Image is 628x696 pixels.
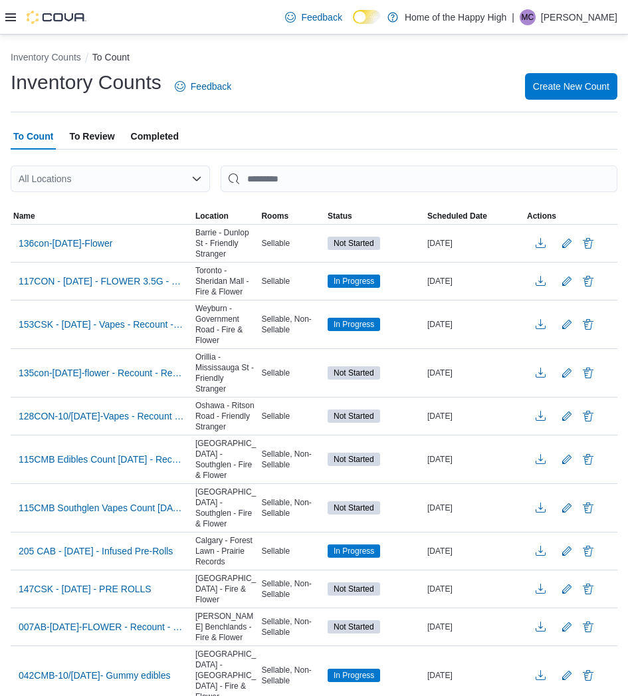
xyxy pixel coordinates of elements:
[580,451,596,467] button: Delete
[559,363,575,383] button: Edit count details
[328,620,380,634] span: Not Started
[328,669,380,682] span: In Progress
[13,211,35,221] span: Name
[191,174,202,184] button: Open list of options
[328,211,352,221] span: Status
[425,235,524,251] div: [DATE]
[559,665,575,685] button: Edit count details
[559,233,575,253] button: Edit count details
[131,123,179,150] span: Completed
[325,208,425,224] button: Status
[580,500,596,516] button: Delete
[11,69,161,96] h1: Inventory Counts
[334,453,374,465] span: Not Started
[533,80,609,93] span: Create New Count
[280,4,347,31] a: Feedback
[259,235,325,251] div: Sellable
[334,237,374,249] span: Not Started
[19,620,185,634] span: 007AB-[DATE]-FLOWER - Recount - Recount
[11,208,193,224] button: Name
[19,237,112,250] span: 136con-[DATE]-Flower
[559,579,575,599] button: Edit count details
[334,410,374,422] span: Not Started
[13,123,53,150] span: To Count
[195,227,257,259] span: Barrie - Dunlop St - Friendly Stranger
[425,667,524,683] div: [DATE]
[195,265,257,297] span: Toronto - Sheridan Mall - Fire & Flower
[425,619,524,635] div: [DATE]
[328,582,380,596] span: Not Started
[427,211,487,221] span: Scheduled Date
[334,583,374,595] span: Not Started
[191,80,231,93] span: Feedback
[259,495,325,521] div: Sellable, Non-Sellable
[425,273,524,289] div: [DATE]
[405,9,506,25] p: Home of the Happy High
[328,318,380,331] span: In Progress
[580,235,596,251] button: Delete
[559,406,575,426] button: Edit count details
[13,314,190,334] button: 153CSK - [DATE] - Vapes - Recount - Recount
[328,453,380,466] span: Not Started
[559,314,575,334] button: Edit count details
[19,582,152,596] span: 147CSK - [DATE] - PRE ROLLS
[425,365,524,381] div: [DATE]
[13,449,190,469] button: 115CMB Edibles Count [DATE] - Recount - Recount - Recount
[92,52,130,62] button: To Count
[69,123,114,150] span: To Review
[425,500,524,516] div: [DATE]
[261,211,288,221] span: Rooms
[580,408,596,424] button: Delete
[13,579,157,599] button: 147CSK - [DATE] - PRE ROLLS
[195,352,257,394] span: Orillia - Mississauga St - Friendly Stranger
[328,409,380,423] span: Not Started
[13,271,190,291] button: 117CON - [DATE] - FLOWER 3.5G - Recount
[580,619,596,635] button: Delete
[334,367,374,379] span: Not Started
[580,273,596,289] button: Delete
[353,10,381,24] input: Dark Mode
[195,611,257,643] span: [PERSON_NAME] Benchlands - Fire & Flower
[11,52,81,62] button: Inventory Counts
[19,318,185,331] span: 153CSK - [DATE] - Vapes - Recount - Recount
[328,501,380,515] span: Not Started
[541,9,617,25] p: [PERSON_NAME]
[27,11,86,24] img: Cova
[328,237,380,250] span: Not Started
[195,303,257,346] span: Weyburn - Government Road - Fire & Flower
[425,451,524,467] div: [DATE]
[525,73,617,100] button: Create New Count
[353,24,354,25] span: Dark Mode
[559,541,575,561] button: Edit count details
[195,400,257,432] span: Oshawa - Ritson Road - Friendly Stranger
[512,9,514,25] p: |
[19,409,185,423] span: 128CON-10/[DATE]-Vapes - Recount - Recount
[259,365,325,381] div: Sellable
[328,366,380,380] span: Not Started
[13,498,190,518] button: 115CMB Southglen Vapes Count [DATE] - Recount - Recount
[19,669,170,682] span: 042CMB-10/[DATE]- Gummy edibles
[580,316,596,332] button: Delete
[328,275,380,288] span: In Progress
[13,363,190,383] button: 135con-[DATE]-flower - Recount - Recount
[425,316,524,332] div: [DATE]
[334,318,374,330] span: In Progress
[425,208,524,224] button: Scheduled Date
[334,502,374,514] span: Not Started
[334,545,374,557] span: In Progress
[580,365,596,381] button: Delete
[195,487,257,529] span: [GEOGRAPHIC_DATA] - Southglen - Fire & Flower
[19,366,185,380] span: 135con-[DATE]-flower - Recount - Recount
[334,669,374,681] span: In Progress
[195,573,257,605] span: [GEOGRAPHIC_DATA] - Fire & Flower
[425,581,524,597] div: [DATE]
[259,408,325,424] div: Sellable
[19,544,173,558] span: 205 CAB - [DATE] - Infused Pre-Rolls
[195,438,257,481] span: [GEOGRAPHIC_DATA] - Southglen - Fire & Flower
[425,408,524,424] div: [DATE]
[580,543,596,559] button: Delete
[559,617,575,637] button: Edit count details
[259,208,325,224] button: Rooms
[13,541,178,561] button: 205 CAB - [DATE] - Infused Pre-Rolls
[301,11,342,24] span: Feedback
